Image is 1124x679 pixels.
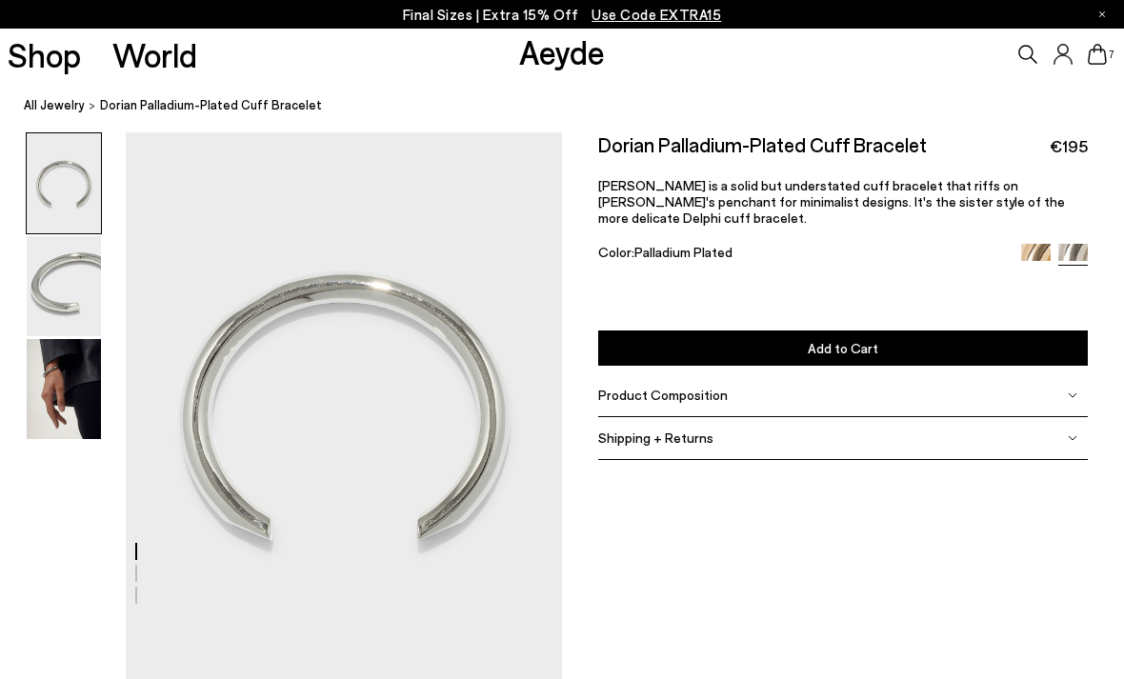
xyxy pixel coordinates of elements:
a: 7 [1088,44,1107,65]
h2: Dorian Palladium-Plated Cuff Bracelet [598,132,927,156]
img: svg%3E [1068,433,1077,443]
button: Add to Cart [598,330,1089,366]
nav: breadcrumb [24,80,1124,132]
p: Final Sizes | Extra 15% Off [403,3,722,27]
span: Add to Cart [808,340,878,356]
span: 7 [1107,50,1116,60]
a: World [112,38,197,71]
img: svg%3E [1068,390,1077,400]
img: Dorian Palladium-Plated Cuff Bracelet - Image 2 [27,236,101,336]
img: Dorian Palladium-Plated Cuff Bracelet - Image 3 [27,339,101,439]
a: All Jewelry [24,95,85,115]
img: Dorian Palladium-Plated Cuff Bracelet - Image 1 [27,133,101,233]
a: Aeyde [519,31,605,71]
span: Navigate to /collections/ss25-final-sizes [592,6,721,23]
span: [PERSON_NAME] is a solid but understated cuff bracelet that riffs on [PERSON_NAME]'s penchant for... [598,177,1065,226]
span: €195 [1050,134,1088,158]
a: Shop [8,38,81,71]
span: Dorian Palladium-Plated Cuff Bracelet [100,95,322,115]
span: Palladium Plated [634,244,733,260]
div: Color: [598,244,1006,266]
span: Product Composition [598,387,728,403]
span: Shipping + Returns [598,429,713,446]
